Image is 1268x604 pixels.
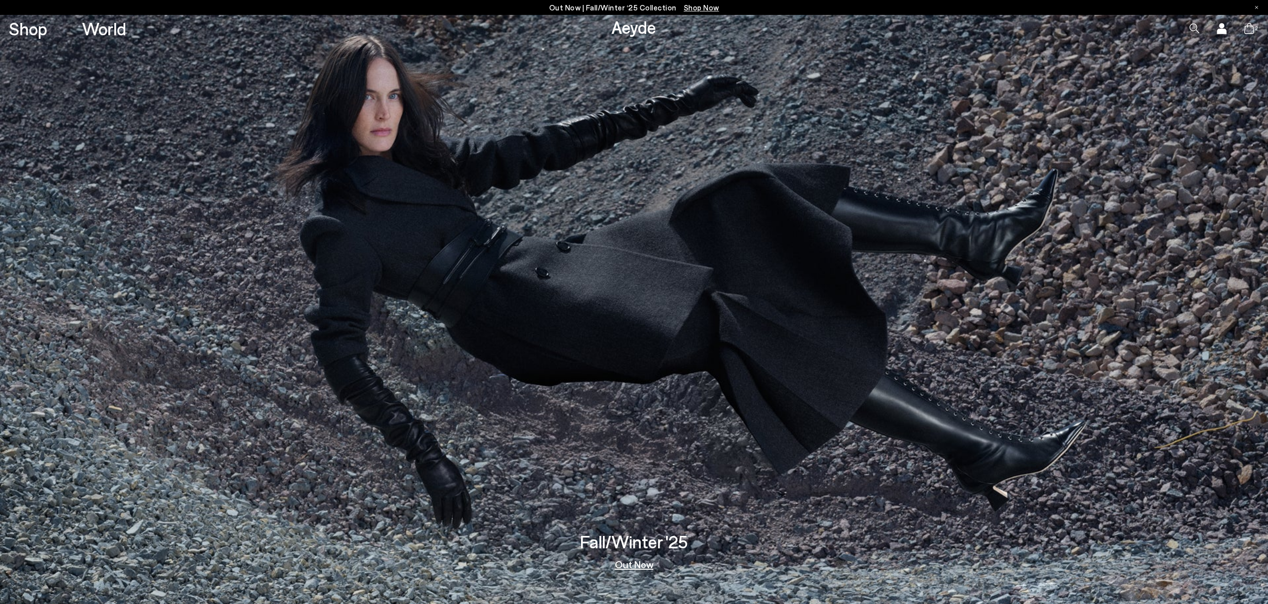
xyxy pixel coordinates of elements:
[580,533,688,550] h3: Fall/Winter '25
[611,16,656,37] a: Aeyde
[615,559,654,569] a: Out Now
[1244,23,1254,34] a: 2
[684,3,719,12] span: Navigate to /collections/new-in
[82,20,126,37] a: World
[1254,26,1259,31] span: 2
[549,1,719,14] p: Out Now | Fall/Winter ‘25 Collection
[9,20,47,37] a: Shop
